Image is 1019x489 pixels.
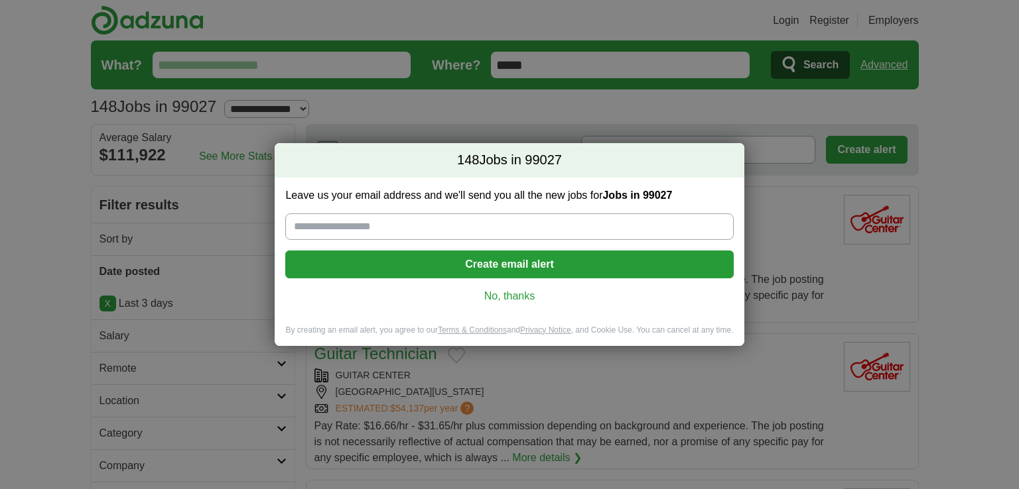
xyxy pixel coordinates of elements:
[438,325,507,335] a: Terms & Conditions
[296,289,722,303] a: No, thanks
[285,250,733,278] button: Create email alert
[520,325,571,335] a: Privacy Notice
[275,143,744,178] h2: Jobs in 99027
[602,190,672,201] strong: Jobs in 99027
[275,325,744,347] div: By creating an email alert, you agree to our and , and Cookie Use. You can cancel at any time.
[285,188,733,203] label: Leave us your email address and we'll send you all the new jobs for
[457,151,479,170] span: 148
